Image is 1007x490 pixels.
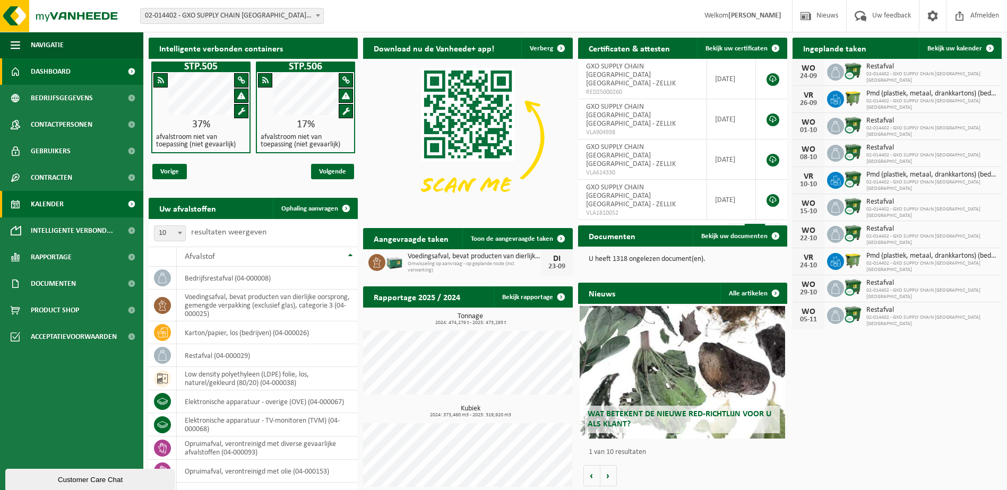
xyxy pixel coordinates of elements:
[31,244,72,270] span: Rapportage
[31,32,64,58] span: Navigatie
[707,99,756,139] td: [DATE]
[693,225,786,247] a: Bekijk uw documenten
[580,306,785,439] a: Wat betekent de nieuwe RED-richtlijn voor u als klant?
[152,119,249,130] div: 37%
[798,208,819,215] div: 15-10
[31,217,113,244] span: Intelligente verbond...
[586,143,676,168] span: GXO SUPPLY CHAIN [GEOGRAPHIC_DATA] [GEOGRAPHIC_DATA] - ZELLIK
[866,225,996,233] span: Restafval
[177,390,358,413] td: elektronische apparatuur - overige (OVE) (04-000067)
[578,38,681,58] h2: Certificaten & attesten
[281,205,338,212] span: Ophaling aanvragen
[494,286,572,308] a: Bekijk rapportage
[798,253,819,262] div: VR
[798,308,819,316] div: WO
[844,170,862,188] img: WB-1100-CU
[866,152,996,165] span: 02-014402 - GXO SUPPLY CHAIN [GEOGRAPHIC_DATA] [GEOGRAPHIC_DATA]
[866,90,996,98] span: Pmd (plastiek, metaal, drankkartons) (bedrijven)
[31,138,71,164] span: Gebruikers
[154,62,248,72] h1: STP.505
[31,85,93,111] span: Bedrijfsgegevens
[798,64,819,73] div: WO
[311,164,354,179] span: Volgende
[586,88,699,97] span: RED25000260
[385,252,403,270] img: PB-LB-0680-HPE-GN-01
[177,436,358,460] td: opruimafval, verontreinigd met diverse gevaarlijke afvalstoffen (04-000093)
[866,71,996,84] span: 02-014402 - GXO SUPPLY CHAIN [GEOGRAPHIC_DATA] [GEOGRAPHIC_DATA]
[866,233,996,246] span: 02-014402 - GXO SUPPLY CHAIN [GEOGRAPHIC_DATA] [GEOGRAPHIC_DATA]
[798,154,819,161] div: 08-10
[866,306,996,314] span: Restafval
[546,255,567,263] div: DI
[31,191,64,217] span: Kalender
[586,209,699,217] span: VLA1810052
[368,405,572,418] h3: Kubiek
[707,180,756,220] td: [DATE]
[152,164,187,179] span: Vorige
[844,278,862,296] img: WB-1100-CU
[408,252,540,261] span: Voedingsafval, bevat producten van dierlijke oorsprong, gemengde verpakking (exc...
[798,73,819,80] div: 24-09
[866,314,996,327] span: 02-014402 - GXO SUPPLY CHAIN [GEOGRAPHIC_DATA] [GEOGRAPHIC_DATA]
[177,321,358,344] td: karton/papier, los (bedrijven) (04-000026)
[798,127,819,134] div: 01-10
[586,103,676,128] span: GXO SUPPLY CHAIN [GEOGRAPHIC_DATA] [GEOGRAPHIC_DATA] - ZELLIK
[866,287,996,300] span: 02-014402 - GXO SUPPLY CHAIN [GEOGRAPHIC_DATA] [GEOGRAPHIC_DATA]
[546,263,567,270] div: 23-09
[177,267,358,290] td: bedrijfsrestafval (04-000008)
[31,111,92,138] span: Contactpersonen
[261,134,350,148] h4: afvalstroom niet van toepassing (niet gevaarlijk)
[363,38,505,58] h2: Download nu de Vanheede+ app!
[866,206,996,219] span: 02-014402 - GXO SUPPLY CHAIN [GEOGRAPHIC_DATA] [GEOGRAPHIC_DATA]
[154,226,185,241] span: 10
[798,316,819,323] div: 05-11
[578,225,646,246] h2: Documenten
[462,228,572,249] a: Toon de aangevraagde taken
[707,139,756,180] td: [DATE]
[589,449,782,456] p: 1 van 10 resultaten
[583,465,600,486] button: Vorige
[31,297,79,323] span: Product Shop
[156,134,246,148] h4: afvalstroom niet van toepassing (niet gevaarlijk)
[141,8,323,23] span: 02-014402 - GXO SUPPLY CHAIN BELGIUM NV - ZELLIK
[866,63,996,71] span: Restafval
[363,59,572,216] img: Download de VHEPlus App
[866,260,996,273] span: 02-014402 - GXO SUPPLY CHAIN [GEOGRAPHIC_DATA] [GEOGRAPHIC_DATA]
[844,251,862,269] img: WB-1100-HPE-GN-50
[866,98,996,111] span: 02-014402 - GXO SUPPLY CHAIN [GEOGRAPHIC_DATA] [GEOGRAPHIC_DATA]
[866,125,996,138] span: 02-014402 - GXO SUPPLY CHAIN [GEOGRAPHIC_DATA] [GEOGRAPHIC_DATA]
[140,8,324,24] span: 02-014402 - GXO SUPPLY CHAIN BELGIUM NV - ZELLIK
[471,235,553,242] span: Toon de aangevraagde taken
[586,169,699,177] span: VLA614330
[586,128,699,137] span: VLA904938
[586,183,676,208] span: GXO SUPPLY CHAIN [GEOGRAPHIC_DATA] [GEOGRAPHIC_DATA] - ZELLIK
[530,45,553,52] span: Verberg
[866,144,996,152] span: Restafval
[844,89,862,107] img: WB-1100-HPE-GN-50
[31,58,71,85] span: Dashboard
[728,12,781,20] strong: [PERSON_NAME]
[586,63,676,87] span: GXO SUPPLY CHAIN [GEOGRAPHIC_DATA] [GEOGRAPHIC_DATA] - ZELLIK
[866,117,996,125] span: Restafval
[363,228,459,249] h2: Aangevraagde taken
[588,410,771,428] span: Wat betekent de nieuwe RED-richtlijn voor u als klant?
[5,467,177,490] iframe: chat widget
[578,283,626,303] h2: Nieuws
[363,286,471,307] h2: Rapportage 2025 / 2024
[185,252,215,261] span: Afvalstof
[600,465,617,486] button: Volgende
[368,313,572,326] h3: Tonnage
[31,270,76,297] span: Documenten
[844,143,862,161] img: WB-1100-CU
[177,413,358,436] td: elektronische apparatuur - TV-monitoren (TVM) (04-000068)
[919,38,1001,59] a: Bekijk uw kalender
[191,228,266,237] label: resultaten weergeven
[408,261,540,274] span: Omwisseling op aanvraag - op geplande route (incl. verwerking)
[798,181,819,188] div: 10-10
[257,119,354,130] div: 17%
[798,91,819,100] div: VR
[31,323,117,350] span: Acceptatievoorwaarden
[793,38,877,58] h2: Ingeplande taken
[798,226,819,235] div: WO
